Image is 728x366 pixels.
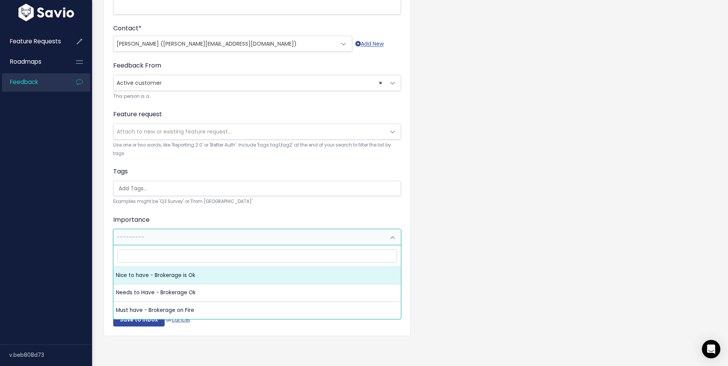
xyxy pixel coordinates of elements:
[117,128,231,135] span: Attach to new or existing feature request...
[116,185,403,193] input: Add Tags...
[10,37,61,45] span: Feature Requests
[10,58,41,66] span: Roadmaps
[113,167,128,176] label: Tags
[172,315,190,323] a: cancel
[114,267,401,284] li: Nice to have - Brokerage is Ok
[114,36,337,51] span: Kevin Bisnath (kevinb@swivelcs.com)
[379,75,382,91] span: ×
[113,36,352,52] span: Kevin Bisnath (kevinb@swivelcs.com)
[10,78,38,86] span: Feedback
[114,284,401,302] li: Needs to Have - Brokerage Ok
[702,340,720,358] div: Open Intercom Messenger
[17,4,76,21] img: logo-white.9d6f32f41409.svg
[113,198,401,206] small: Examples might be 'Q3 Survey' or 'From [GEOGRAPHIC_DATA]'
[2,33,64,50] a: Feature Requests
[117,233,144,241] span: ---------
[117,40,297,48] span: [PERSON_NAME] ([PERSON_NAME][EMAIL_ADDRESS][DOMAIN_NAME])
[113,92,401,101] small: This person is a...
[2,53,64,71] a: Roadmaps
[9,345,92,365] div: v.beb808d73
[113,75,401,91] span: Active customer
[113,215,150,224] label: Importance
[114,302,401,319] li: Must have - Brokerage on Fire
[113,61,161,70] label: Feedback From
[113,313,165,327] input: Save to Inbox
[355,39,384,49] a: Add New
[113,24,142,33] label: Contact
[114,75,385,91] span: Active customer
[113,110,162,119] label: Feature request
[2,73,64,91] a: Feedback
[113,141,401,158] small: Use one or two words, like 'Reporting 2.0' or 'Better Auth'. Include 'tags:tag1,tag2' at the end ...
